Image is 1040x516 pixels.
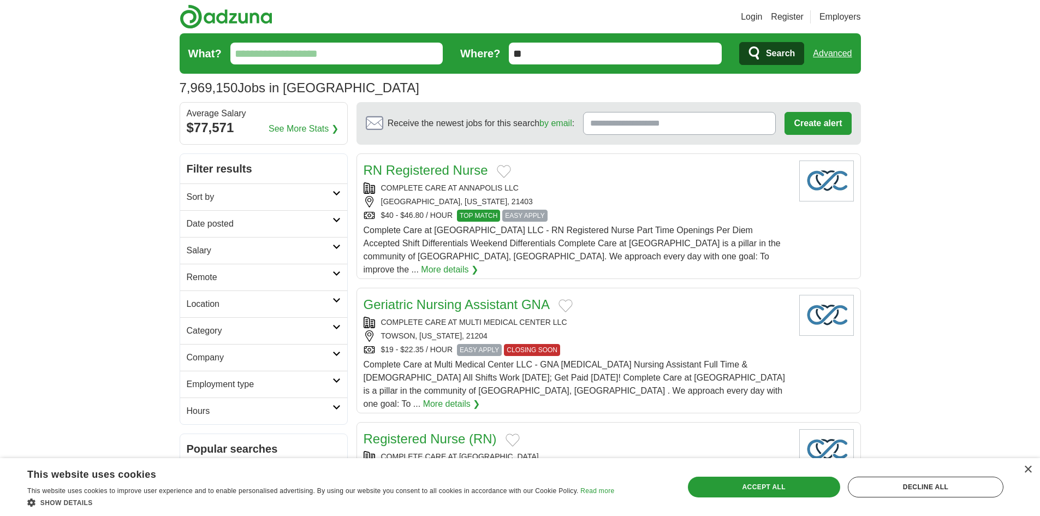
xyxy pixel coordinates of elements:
[457,210,500,222] span: TOP MATCH
[187,109,341,118] div: Average Salary
[688,477,840,497] div: Accept all
[785,112,851,135] button: Create alert
[364,210,791,222] div: $40 - $46.80 / HOUR
[539,118,572,128] a: by email
[180,80,419,95] h1: Jobs in [GEOGRAPHIC_DATA]
[187,378,332,391] h2: Employment type
[40,499,93,507] span: Show details
[799,295,854,336] img: Company logo
[799,161,854,201] img: Company logo
[364,163,488,177] a: RN Registered Nurse
[497,165,511,178] button: Add to favorite jobs
[27,487,579,495] span: This website uses cookies to improve user experience and to enable personalised advertising. By u...
[364,297,550,312] a: Geriatric Nursing Assistant GNA
[423,398,480,411] a: More details ❯
[187,298,332,311] h2: Location
[180,398,347,424] a: Hours
[819,10,861,23] a: Employers
[187,405,332,418] h2: Hours
[364,226,781,274] span: Complete Care at [GEOGRAPHIC_DATA] LLC - RN Registered Nurse Part Time Openings Per Diem Accepted...
[457,344,502,356] span: EASY APPLY
[799,429,854,470] img: Company logo
[27,497,614,508] div: Show details
[187,271,332,284] h2: Remote
[187,217,332,230] h2: Date posted
[180,344,347,371] a: Company
[180,4,272,29] img: Adzuna logo
[180,78,238,98] span: 7,969,150
[269,122,338,135] a: See More Stats ❯
[364,360,785,408] span: Complete Care at Multi Medical Center LLC - GNA [MEDICAL_DATA] Nursing Assistant Full Time & [DEM...
[187,351,332,364] h2: Company
[813,43,852,64] a: Advanced
[180,317,347,344] a: Category
[364,330,791,342] div: TOWSON, [US_STATE], 21204
[771,10,804,23] a: Register
[187,244,332,257] h2: Salary
[187,441,341,457] h2: Popular searches
[848,477,1003,497] div: Decline all
[558,299,573,312] button: Add to favorite jobs
[504,344,560,356] span: CLOSING SOON
[1024,466,1032,474] div: Close
[460,45,500,62] label: Where?
[180,290,347,317] a: Location
[364,317,791,328] div: COMPLETE CARE AT MULTI MEDICAL CENTER LLC
[388,117,574,130] span: Receive the newest jobs for this search :
[180,154,347,183] h2: Filter results
[180,237,347,264] a: Salary
[502,210,547,222] span: EASY APPLY
[364,196,791,207] div: [GEOGRAPHIC_DATA], [US_STATE], 21403
[364,431,497,446] a: Registered Nurse (RN)
[187,191,332,204] h2: Sort by
[180,210,347,237] a: Date posted
[180,264,347,290] a: Remote
[180,183,347,210] a: Sort by
[187,324,332,337] h2: Category
[364,451,791,462] div: COMPLETE CARE AT [GEOGRAPHIC_DATA]
[364,344,791,356] div: $19 - $22.35 / HOUR
[766,43,795,64] span: Search
[187,118,341,138] div: $77,571
[739,42,804,65] button: Search
[364,182,791,194] div: COMPLETE CARE AT ANNAPOLIS LLC
[421,263,478,276] a: More details ❯
[741,10,762,23] a: Login
[506,434,520,447] button: Add to favorite jobs
[27,465,587,481] div: This website uses cookies
[580,487,614,495] a: Read more, opens a new window
[188,45,222,62] label: What?
[180,371,347,398] a: Employment type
